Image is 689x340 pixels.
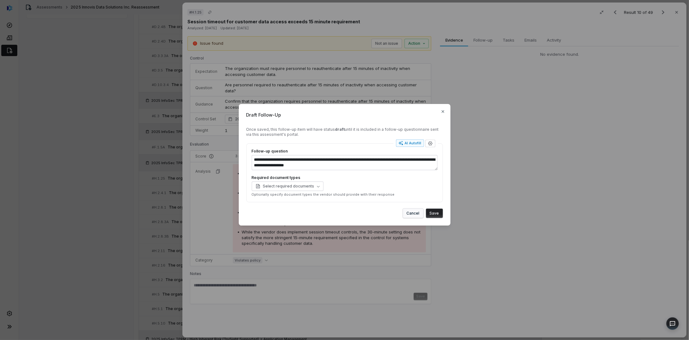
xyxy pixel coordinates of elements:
[399,141,422,146] div: AI Autofill
[246,112,443,118] span: Draft Follow-Up
[396,139,424,147] button: AI Autofill
[335,127,345,132] strong: draft
[252,175,438,180] label: Required document types
[252,149,438,154] label: Follow-up question
[246,127,443,137] div: Once saved, this follow-up item will have status until it is included in a follow-up questionnair...
[252,192,438,197] p: Optionally specify document types the vendor should provide with their response
[256,184,314,189] span: Select required documents
[403,209,423,218] button: Cancel
[426,209,443,218] button: Save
